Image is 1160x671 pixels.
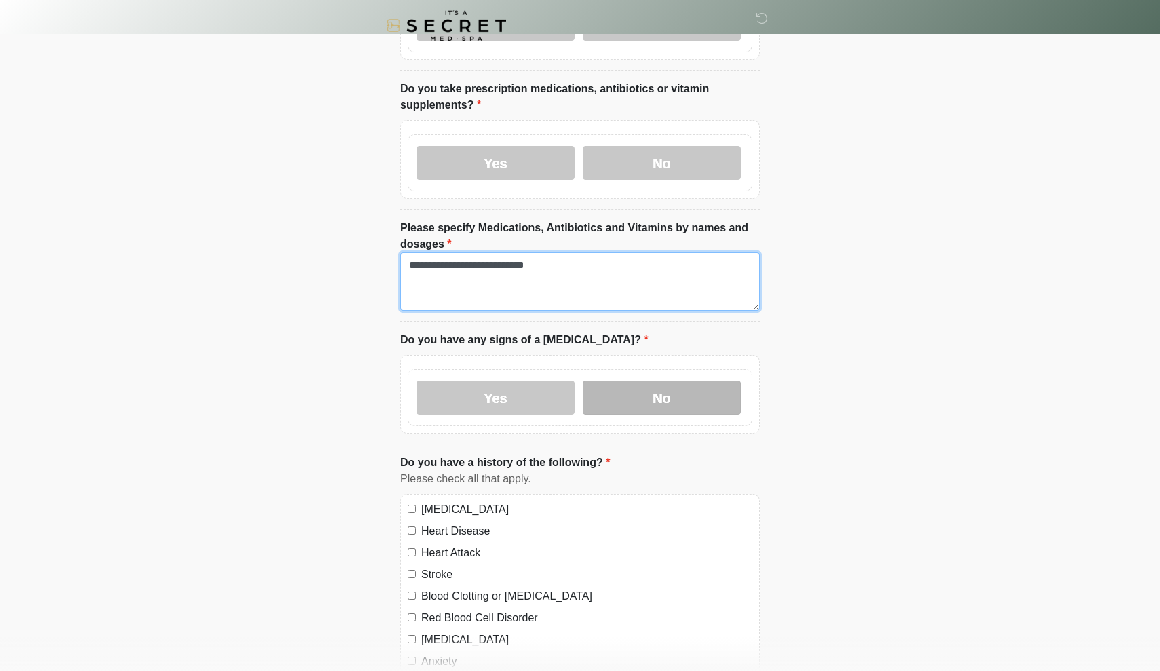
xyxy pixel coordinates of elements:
input: Blood Clotting or [MEDICAL_DATA] [408,592,416,600]
label: Red Blood Cell Disorder [421,610,752,626]
label: No [583,146,741,180]
input: Anxiety [408,657,416,665]
label: Please specify Medications, Antibiotics and Vitamins by names and dosages [400,220,760,252]
input: Heart Attack [408,548,416,556]
label: Heart Disease [421,523,752,539]
label: Yes [417,146,575,180]
img: It's A Secret Med Spa Logo [387,10,506,41]
label: Anxiety [421,653,752,670]
label: Do you have a history of the following? [400,455,610,471]
input: Heart Disease [408,526,416,535]
label: Yes [417,381,575,415]
label: Stroke [421,567,752,583]
label: Blood Clotting or [MEDICAL_DATA] [421,588,752,605]
label: Do you have any signs of a [MEDICAL_DATA]? [400,332,649,348]
input: Stroke [408,570,416,578]
label: [MEDICAL_DATA] [421,632,752,648]
label: Heart Attack [421,545,752,561]
label: Do you take prescription medications, antibiotics or vitamin supplements? [400,81,760,113]
input: [MEDICAL_DATA] [408,635,416,643]
label: No [583,381,741,415]
div: Please check all that apply. [400,471,760,487]
label: [MEDICAL_DATA] [421,501,752,518]
input: [MEDICAL_DATA] [408,505,416,513]
input: Red Blood Cell Disorder [408,613,416,621]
